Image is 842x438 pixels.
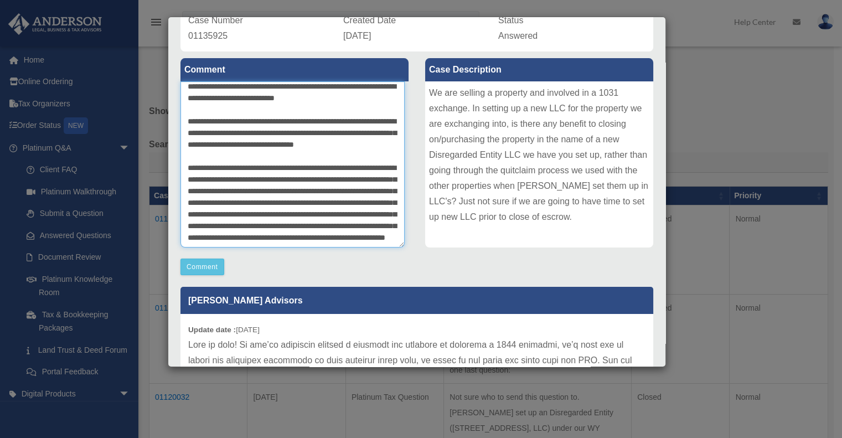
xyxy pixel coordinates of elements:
div: We are selling a property and involved in a 1031 exchange. In setting up a new LLC for the proper... [425,81,653,248]
label: Comment [180,58,409,81]
span: Created Date [343,16,396,25]
span: [DATE] [343,31,371,40]
p: [PERSON_NAME] Advisors [180,287,653,314]
span: Answered [498,31,538,40]
b: Update date : [188,326,236,334]
button: Comment [180,259,224,275]
span: Status [498,16,523,25]
span: 01135925 [188,31,228,40]
label: Case Description [425,58,653,81]
span: Case Number [188,16,243,25]
small: [DATE] [188,326,260,334]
